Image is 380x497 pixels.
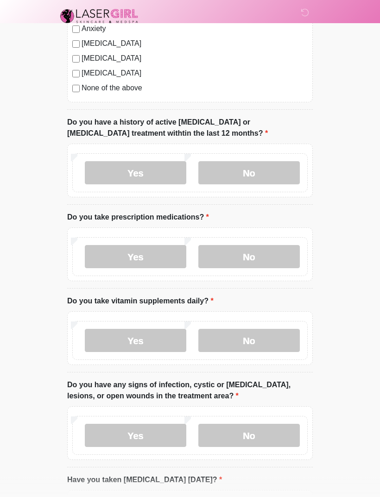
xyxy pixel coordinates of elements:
label: [MEDICAL_DATA] [82,38,308,50]
label: Do you take prescription medications? [67,212,209,223]
input: [MEDICAL_DATA] [72,70,80,78]
input: None of the above [72,85,80,93]
img: Laser Girl Med Spa LLC Logo [58,7,140,25]
label: Yes [85,162,186,185]
label: Have you taken [MEDICAL_DATA] [DATE]? [67,475,222,486]
label: No [198,424,300,447]
label: No [198,162,300,185]
input: [MEDICAL_DATA] [72,41,80,48]
label: No [198,245,300,269]
label: Yes [85,329,186,352]
label: [MEDICAL_DATA] [82,68,308,79]
label: Do you have a history of active [MEDICAL_DATA] or [MEDICAL_DATA] treatment withtin the last 12 mo... [67,117,313,139]
input: [MEDICAL_DATA] [72,56,80,63]
label: Yes [85,245,186,269]
label: Do you take vitamin supplements daily? [67,296,214,307]
label: Yes [85,424,186,447]
label: [MEDICAL_DATA] [82,53,308,64]
label: No [198,329,300,352]
label: Do you have any signs of infection, cystic or [MEDICAL_DATA], lesions, or open wounds in the trea... [67,380,313,402]
label: None of the above [82,83,308,94]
